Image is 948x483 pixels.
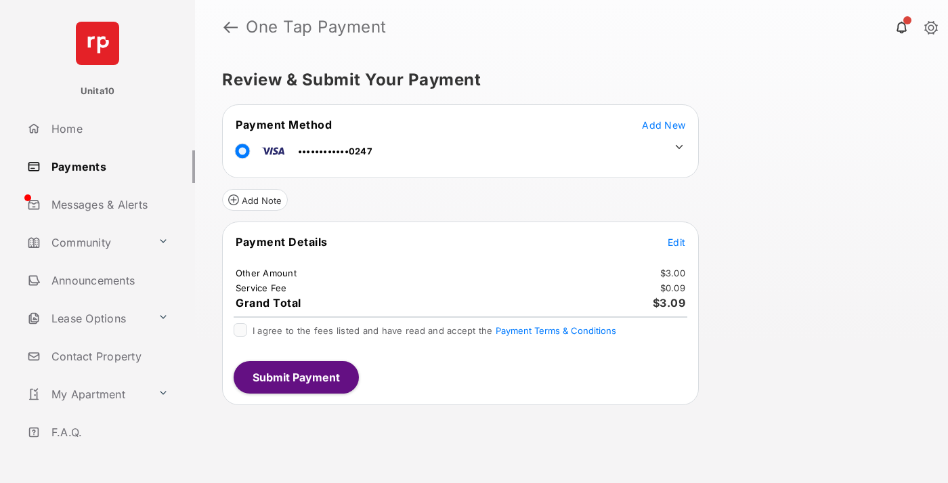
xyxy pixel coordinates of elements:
button: Submit Payment [234,361,359,394]
button: I agree to the fees listed and have read and accept the [496,325,616,336]
td: $3.00 [660,267,686,279]
img: svg+xml;base64,PHN2ZyB4bWxucz0iaHR0cDovL3d3dy53My5vcmcvMjAwMC9zdmciIHdpZHRoPSI2NCIgaGVpZ2h0PSI2NC... [76,22,119,65]
strong: One Tap Payment [246,19,387,35]
span: Grand Total [236,296,301,310]
h5: Review & Submit Your Payment [222,72,910,88]
td: Service Fee [235,282,288,294]
span: Add New [642,119,685,131]
a: Contact Property [22,340,195,373]
span: I agree to the fees listed and have read and accept the [253,325,616,336]
a: F.A.Q. [22,416,195,448]
a: My Apartment [22,378,152,411]
span: Payment Method [236,118,332,131]
span: $3.09 [653,296,686,310]
a: Messages & Alerts [22,188,195,221]
td: Other Amount [235,267,297,279]
span: Edit [668,236,685,248]
a: Lease Options [22,302,152,335]
a: Community [22,226,152,259]
a: Announcements [22,264,195,297]
span: ••••••••••••0247 [298,146,372,156]
a: Payments [22,150,195,183]
button: Edit [668,235,685,249]
a: Home [22,112,195,145]
span: Payment Details [236,235,328,249]
td: $0.09 [660,282,686,294]
button: Add New [642,118,685,131]
button: Add Note [222,189,288,211]
p: Unita10 [81,85,115,98]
